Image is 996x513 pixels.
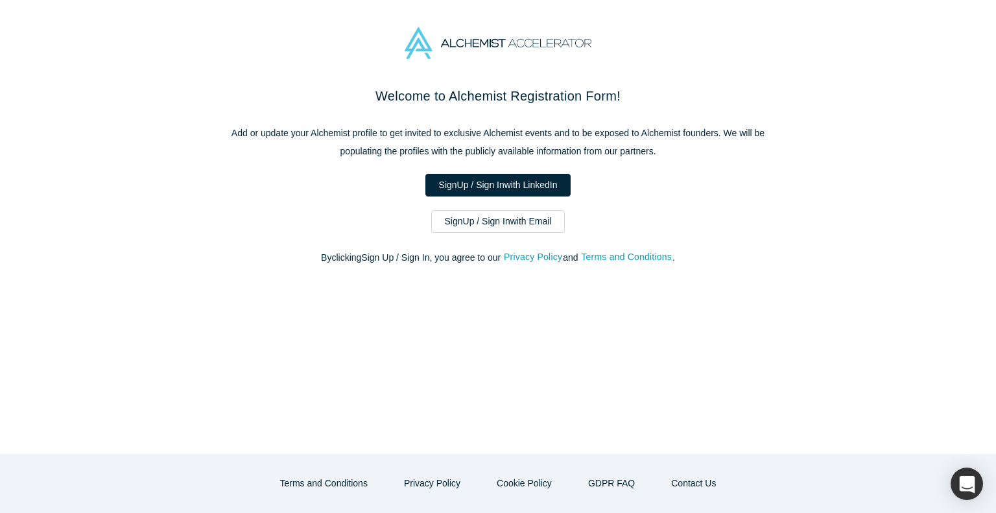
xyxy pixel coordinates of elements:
[226,124,770,160] p: Add or update your Alchemist profile to get invited to exclusive Alchemist events and to be expos...
[580,250,672,265] button: Terms and Conditions
[575,472,648,495] a: GDPR FAQ
[425,174,571,197] a: SignUp / Sign Inwith LinkedIn
[226,251,770,265] p: By clicking Sign Up / Sign In , you agree to our and .
[658,472,729,495] button: Contact Us
[405,27,591,59] img: Alchemist Accelerator Logo
[390,472,474,495] button: Privacy Policy
[431,210,565,233] a: SignUp / Sign Inwith Email
[503,250,563,265] button: Privacy Policy
[483,472,565,495] button: Cookie Policy
[226,86,770,106] h2: Welcome to Alchemist Registration Form!
[267,472,381,495] button: Terms and Conditions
